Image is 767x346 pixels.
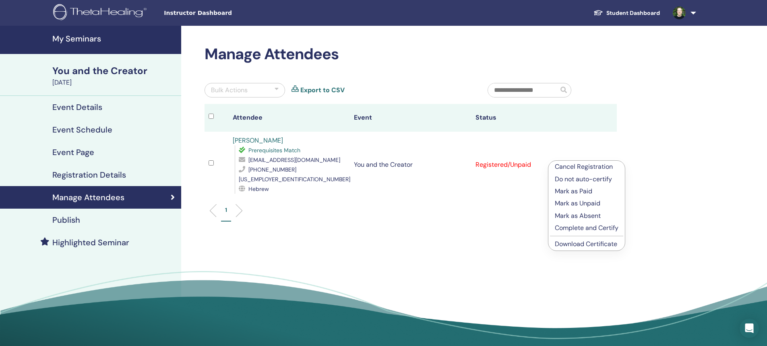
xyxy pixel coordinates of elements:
[53,4,149,22] img: logo.png
[248,156,340,164] span: [EMAIL_ADDRESS][DOMAIN_NAME]
[52,34,176,44] h4: My Seminars
[52,64,176,78] div: You and the Creator
[233,136,283,145] a: [PERSON_NAME]
[211,85,248,95] div: Bulk Actions
[239,166,350,183] span: [PHONE_NUMBER][US_EMPLOYER_IDENTIFICATION_NUMBER]
[555,162,618,172] p: Cancel Registration
[52,147,94,157] h4: Event Page
[248,147,300,154] span: Prerequisites Match
[52,102,102,112] h4: Event Details
[205,45,617,64] h2: Manage Attendees
[52,125,112,135] h4: Event Schedule
[555,186,618,196] p: Mark as Paid
[673,6,686,19] img: default.jpg
[740,319,759,338] div: Open Intercom Messenger
[52,170,126,180] h4: Registration Details
[52,193,124,202] h4: Manage Attendees
[555,199,618,208] p: Mark as Unpaid
[471,104,593,132] th: Status
[52,215,80,225] h4: Publish
[555,223,618,233] p: Complete and Certify
[350,132,471,198] td: You and the Creator
[593,9,603,16] img: graduation-cap-white.svg
[555,174,618,184] p: Do not auto-certify
[555,211,618,221] p: Mark as Absent
[350,104,471,132] th: Event
[229,104,350,132] th: Attendee
[555,240,617,248] a: Download Certificate
[52,238,129,247] h4: Highlighted Seminar
[300,85,345,95] a: Export to CSV
[587,6,666,21] a: Student Dashboard
[52,78,176,87] div: [DATE]
[225,206,227,214] p: 1
[48,64,181,87] a: You and the Creator[DATE]
[164,9,285,17] span: Instructor Dashboard
[248,185,269,193] span: Hebrew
